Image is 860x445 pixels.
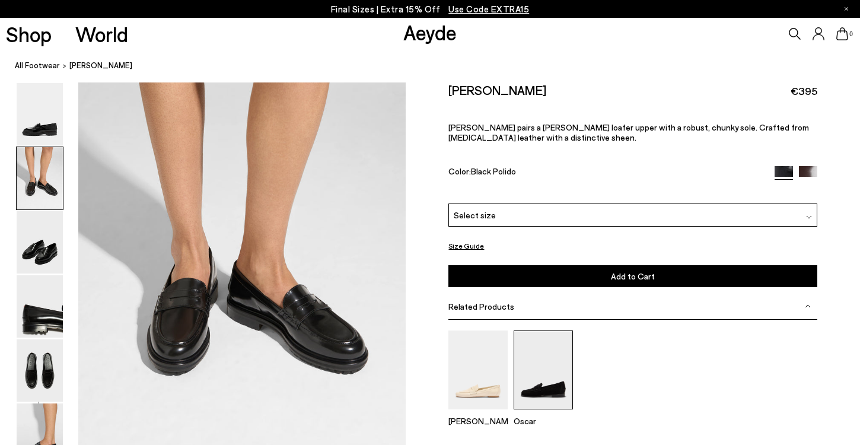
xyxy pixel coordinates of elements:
[448,122,817,142] p: [PERSON_NAME] pairs a [PERSON_NAME] loafer upper with a robust, chunky sole. Crafted from [MEDICA...
[403,20,457,44] a: Aeyde
[805,303,811,309] img: svg%3E
[17,211,63,274] img: Leon Loafers - Image 3
[454,209,496,221] span: Select size
[75,24,128,44] a: World
[448,239,484,253] button: Size Guide
[836,27,848,40] a: 0
[15,59,60,72] a: All Footwear
[17,147,63,209] img: Leon Loafers - Image 2
[448,416,508,426] p: [PERSON_NAME]
[471,166,516,176] span: Black Polido
[448,265,817,287] button: Add to Cart
[15,50,860,82] nav: breadcrumb
[514,401,573,426] a: Oscar Suede Loafers Oscar
[514,330,573,409] img: Oscar Suede Loafers
[448,401,508,426] a: Lana Moccasin Loafers [PERSON_NAME]
[17,83,63,145] img: Leon Loafers - Image 1
[791,84,817,98] span: €395
[6,24,52,44] a: Shop
[448,4,529,14] span: Navigate to /collections/ss25-final-sizes
[514,416,573,426] p: Oscar
[848,31,854,37] span: 0
[448,166,762,180] div: Color:
[611,271,655,281] span: Add to Cart
[448,330,508,409] img: Lana Moccasin Loafers
[69,59,132,72] span: [PERSON_NAME]
[448,301,514,311] span: Related Products
[448,82,546,97] h2: [PERSON_NAME]
[331,2,530,17] p: Final Sizes | Extra 15% Off
[806,214,812,220] img: svg%3E
[17,275,63,338] img: Leon Loafers - Image 4
[17,339,63,402] img: Leon Loafers - Image 5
